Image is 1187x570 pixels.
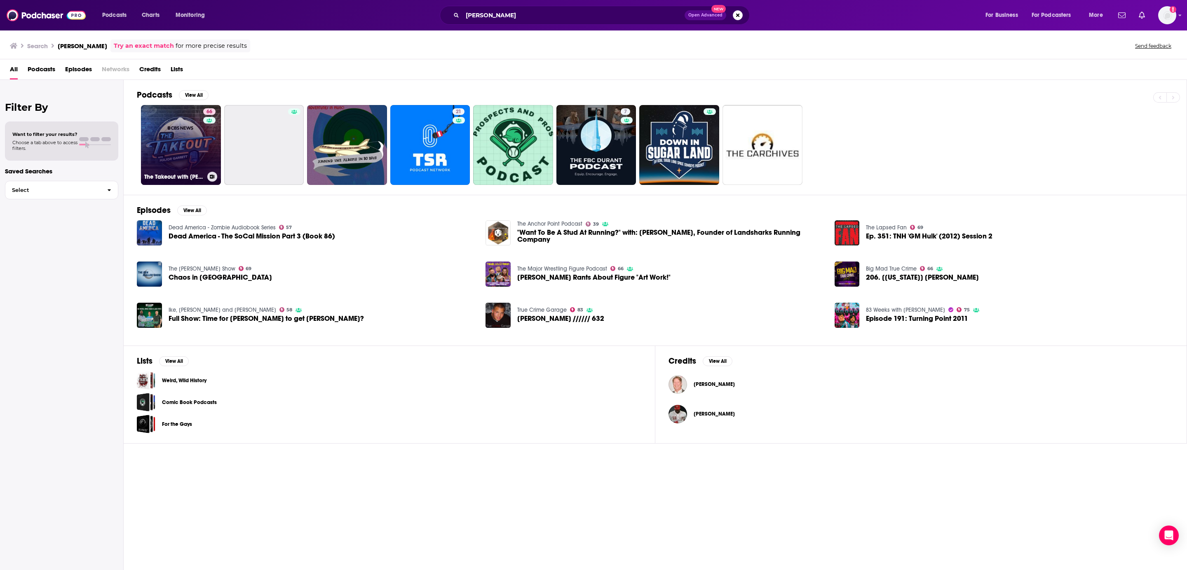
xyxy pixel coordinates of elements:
a: 39 [586,222,599,227]
a: Chaos in Cleveland [137,262,162,287]
img: "Want To Be A Stud At Running?" with: Lucas Garrett, Founder of Landsharks Running Company [486,220,511,245]
a: Charts [136,9,164,22]
img: Dead America - The SoCal Mission Part 3 (Book 86) [137,220,162,245]
a: Ike, Spike and Fritz [169,306,276,313]
span: 66 [927,267,933,271]
h2: Lists [137,356,152,366]
button: open menu [96,9,137,22]
input: Search podcasts, credits, & more... [462,9,685,22]
img: Amir Garrett [669,405,687,423]
a: ListsView All [137,356,189,366]
a: Try an exact match [114,41,174,51]
a: For the Gays [162,420,192,429]
span: 66 [206,108,212,116]
a: 66 [610,266,624,271]
h3: [PERSON_NAME] [58,42,107,50]
span: Want to filter your results? [12,131,77,137]
svg: Add a profile image [1170,6,1176,13]
span: More [1089,9,1103,21]
span: 39 [593,222,599,226]
span: Open Advanced [688,13,723,17]
a: Full Show: Time for Howie Roseman to get Myles Garrett? [169,315,364,322]
a: 21 [390,105,470,185]
span: for more precise results [176,41,247,51]
p: Saved Searches [5,167,118,175]
span: All [10,63,18,79]
button: open menu [170,9,216,22]
span: For Business [985,9,1018,21]
a: Show notifications dropdown [1135,8,1148,22]
div: Search podcasts, credits, & more... [448,6,758,25]
a: Chaos in Cleveland [169,274,272,281]
span: Monitoring [176,9,205,21]
button: Amir GarrettAmir Garrett [669,401,1173,427]
a: Episodes [65,63,92,79]
button: open menu [1083,9,1113,22]
button: View All [159,356,189,366]
span: 66 [618,267,624,271]
button: Show profile menu [1158,6,1176,24]
button: Send feedback [1133,42,1174,49]
img: Broski Rants About Figure "Art Work!" [486,262,511,287]
a: 83 [570,307,583,312]
a: Comic Book Podcasts [137,393,155,411]
button: Select [5,181,118,199]
h2: Credits [669,356,696,366]
img: Major Garrett [669,375,687,394]
img: Episode 191: Turning Point 2011 [835,303,860,328]
h3: The Takeout with [PERSON_NAME] [144,173,204,180]
a: 57 [279,225,292,230]
h3: Search [27,42,48,50]
button: Open AdvancedNew [685,10,726,20]
a: Dead America - Zombie Audiobook Series [169,224,276,231]
a: Episode 191: Turning Point 2011 [866,315,968,322]
a: 66 [203,108,216,115]
img: User Profile [1158,6,1176,24]
a: The Major Wrestling Figure Podcast [517,265,607,272]
div: Open Intercom Messenger [1159,526,1179,545]
img: Podchaser - Follow, Share and Rate Podcasts [7,7,86,23]
a: The Anchor Point Podcast [517,220,582,227]
button: open menu [980,9,1028,22]
a: Big Mad True Crime [866,265,917,272]
a: CreditsView All [669,356,732,366]
button: View All [703,356,732,366]
a: Weird, Wild History [162,376,206,385]
a: 69 [239,266,252,271]
a: 83 Weeks with Eric Bischoff [866,306,945,313]
img: 206. [CALIFORNIA] Garrett Warren [835,262,860,287]
a: 7 [556,105,636,185]
img: Garrett Burton ////// 632 [486,303,511,328]
span: For the Gays [137,415,155,433]
button: View All [177,206,207,215]
span: 69 [246,267,251,271]
a: "Want To Be A Stud At Running?" with: Lucas Garrett, Founder of Landsharks Running Company [517,229,825,243]
a: Broski Rants About Figure "Art Work!" [517,274,671,281]
a: 66The Takeout with [PERSON_NAME] [141,105,221,185]
span: Logged in as FIREPodchaser25 [1158,6,1176,24]
span: Choose a tab above to access filters. [12,140,77,151]
span: Dead America - The SoCal Mission Part 3 (Book 86) [169,233,335,240]
a: 21 [453,108,464,115]
h2: Podcasts [137,90,172,100]
span: 75 [964,308,970,312]
img: Ep. 351: TNH 'GM Hulk' (2012) Session 2 [835,220,860,245]
a: Full Show: Time for Howie Roseman to get Myles Garrett? [137,303,162,328]
a: EpisodesView All [137,205,207,215]
button: Major GarrettMajor Garrett [669,371,1173,397]
a: Credits [139,63,161,79]
span: 21 [456,108,461,116]
a: Amir Garrett [694,411,735,417]
span: Full Show: Time for [PERSON_NAME] to get [PERSON_NAME]? [169,315,364,322]
a: Comic Book Podcasts [162,398,217,407]
span: [PERSON_NAME] [694,381,735,388]
span: [PERSON_NAME] Rants About Figure "Art Work!" [517,274,671,281]
a: 75 [957,307,970,312]
span: "Want To Be A Stud At Running?" with: [PERSON_NAME], Founder of Landsharks Running Company [517,229,825,243]
span: Weird, Wild History [137,371,155,390]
